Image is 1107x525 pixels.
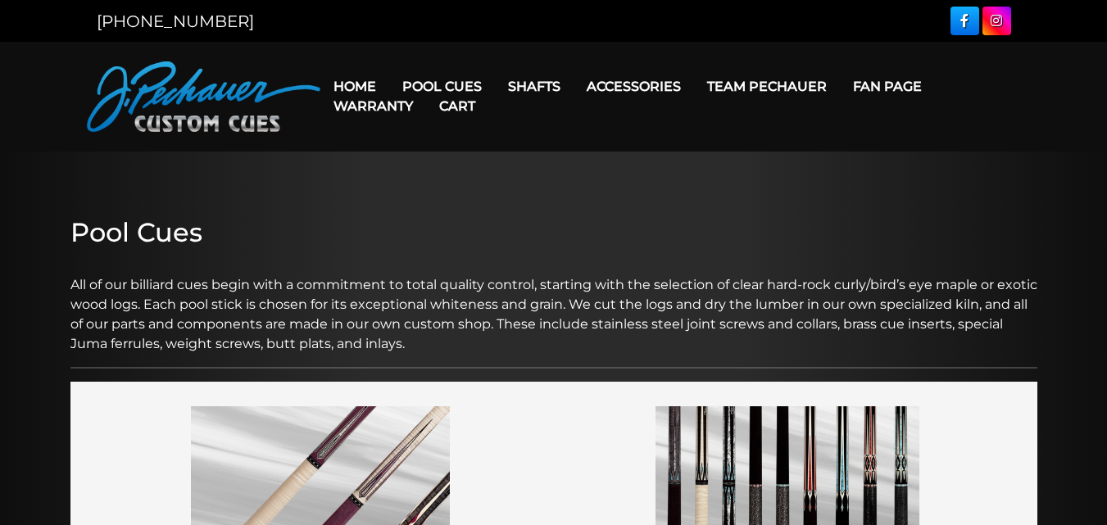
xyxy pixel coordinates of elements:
a: [PHONE_NUMBER] [97,11,254,31]
a: Shafts [495,66,574,107]
a: Home [320,66,389,107]
a: Warranty [320,85,426,127]
a: Cart [426,85,488,127]
h2: Pool Cues [70,217,1037,248]
a: Fan Page [840,66,935,107]
p: All of our billiard cues begin with a commitment to total quality control, starting with the sele... [70,256,1037,354]
img: Pechauer Custom Cues [87,61,320,132]
a: Team Pechauer [694,66,840,107]
a: Accessories [574,66,694,107]
a: Pool Cues [389,66,495,107]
